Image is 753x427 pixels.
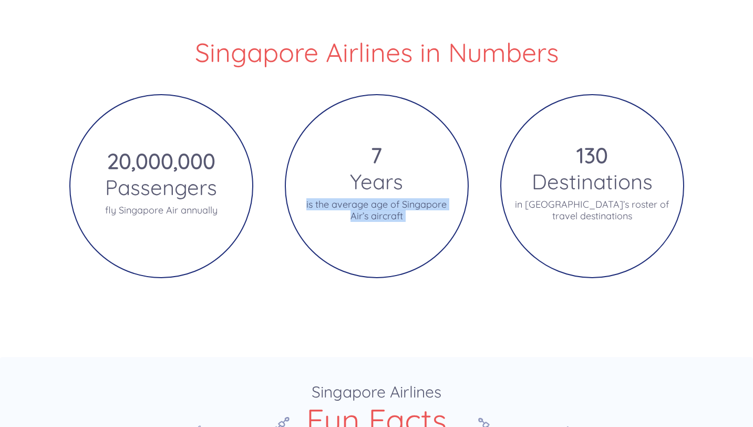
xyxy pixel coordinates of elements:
[371,142,382,168] strong: 7
[532,168,653,195] h4: Destinations
[69,382,684,402] h3: Singapore Airlines
[514,199,671,222] p: in [GEOGRAPHIC_DATA]’s roster of travel destinations
[350,168,403,195] h4: Years
[69,36,684,69] h2: Singapore Airlines in Numbers
[298,199,455,222] p: is the average age of Singapore Air’s aircraft
[105,205,218,216] p: fly Singapore Air annually
[107,148,215,174] strong: 20,000,000
[576,142,608,168] strong: 130
[105,174,217,200] h4: Passengers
